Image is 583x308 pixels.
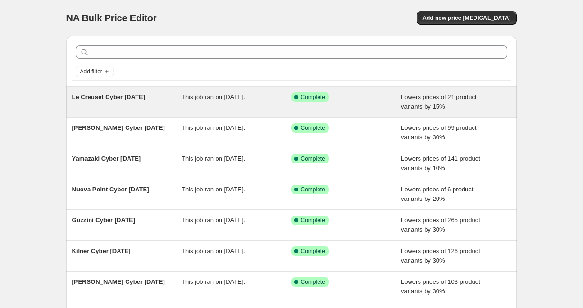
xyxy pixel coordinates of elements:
[182,278,245,285] span: This job ran on [DATE].
[401,124,477,141] span: Lowers prices of 99 product variants by 30%
[72,278,165,285] span: [PERSON_NAME] Cyber [DATE]
[301,247,325,255] span: Complete
[401,278,480,295] span: Lowers prices of 103 product variants by 30%
[401,186,473,202] span: Lowers prices of 6 product variants by 20%
[422,14,510,22] span: Add new price [MEDICAL_DATA]
[72,155,141,162] span: Yamazaki Cyber [DATE]
[301,186,325,193] span: Complete
[72,247,131,254] span: Kilner Cyber [DATE]
[72,186,149,193] span: Nuova Point Cyber [DATE]
[182,217,245,224] span: This job ran on [DATE].
[401,155,480,172] span: Lowers prices of 141 product variants by 10%
[80,68,102,75] span: Add filter
[401,217,480,233] span: Lowers prices of 265 product variants by 30%
[72,217,135,224] span: Guzzini Cyber [DATE]
[301,217,325,224] span: Complete
[66,13,157,23] span: NA Bulk Price Editor
[182,155,245,162] span: This job ran on [DATE].
[72,124,165,131] span: [PERSON_NAME] Cyber [DATE]
[401,93,477,110] span: Lowers prices of 21 product variants by 15%
[182,93,245,100] span: This job ran on [DATE].
[301,93,325,101] span: Complete
[301,124,325,132] span: Complete
[72,93,145,100] span: Le Creuset Cyber [DATE]
[301,155,325,163] span: Complete
[182,186,245,193] span: This job ran on [DATE].
[301,278,325,286] span: Complete
[401,247,480,264] span: Lowers prices of 126 product variants by 30%
[76,66,114,77] button: Add filter
[182,247,245,254] span: This job ran on [DATE].
[182,124,245,131] span: This job ran on [DATE].
[417,11,516,25] button: Add new price [MEDICAL_DATA]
